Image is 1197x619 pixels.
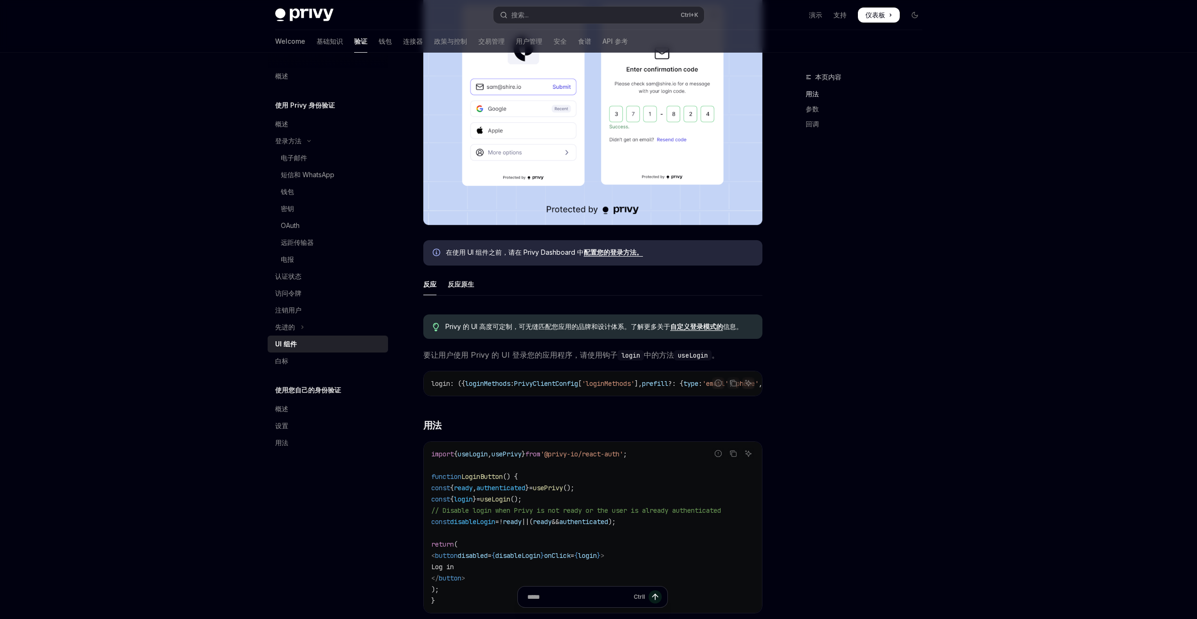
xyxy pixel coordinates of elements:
font: OAuth [281,221,300,229]
span: return [431,540,454,548]
font: 配置您的登录方法。 [584,248,643,256]
button: 切换高级部分 [268,319,388,336]
span: (); [510,495,522,503]
button: 报告错误代码 [712,377,724,389]
span: { [450,484,454,492]
font: 仪表板 [865,11,885,19]
span: ); [608,517,616,526]
span: : [698,379,702,388]
font: 钱包 [281,188,294,196]
font: 概述 [275,120,288,128]
font: API 参考 [602,37,628,45]
span: ?: { [668,379,683,388]
font: 自定义登录模式的 [670,322,723,330]
button: 报告错误代码 [712,447,724,460]
code: login [618,350,644,360]
span: 'loginMethods' [582,379,634,388]
font: 安全 [554,37,567,45]
font: 用法 [806,90,819,98]
span: } [525,484,529,492]
font: 连接器 [403,37,423,45]
span: ready [533,517,552,526]
font: 要让用户使用 Privy 的 UI 登录您的应用程序，请使用钩子 [423,350,618,360]
button: 切换登录方法部分 [268,133,388,149]
a: 食谱 [578,30,591,53]
span: { [454,450,458,458]
font: 登录方法 [275,137,301,145]
a: Welcome [275,30,305,53]
span: } [473,495,476,503]
span: login [454,495,473,503]
span: , [759,379,762,388]
a: 连接器 [403,30,423,53]
span: { [491,551,495,560]
svg: 提示 [433,323,439,331]
span: PrivyClientConfig [514,379,578,388]
span: useLogin [458,450,488,458]
span: Log in [431,563,454,571]
span: } [540,551,544,560]
a: 电子邮件 [268,149,388,166]
a: 安全 [554,30,567,53]
font: 使用 Privy 身份验证 [275,101,335,109]
font: 电子邮件 [281,154,307,162]
font: 政策与控制 [434,37,467,45]
a: UI 组件 [268,336,388,353]
span: { [574,551,578,560]
a: 参数 [806,102,930,117]
font: 。 [712,350,719,360]
span: ( [529,517,533,526]
span: () { [503,472,518,481]
span: : [510,379,514,388]
a: 白标 [268,353,388,369]
font: 密钥 [281,204,294,212]
span: disableLogin [450,517,495,526]
a: 用法 [268,434,388,451]
span: authenticated [476,484,525,492]
span: // Disable login when Privy is not ready or the user is already authenticated [431,506,721,515]
span: import [431,450,454,458]
span: ready [454,484,473,492]
font: 电报 [281,255,294,263]
a: 概述 [268,116,388,133]
a: 配置您的登录方法。 [584,248,643,257]
font: 搜索... [511,11,529,19]
font: 验证 [354,37,367,45]
font: 先进的 [275,323,295,331]
span: </ [431,574,439,582]
a: 仪表板 [858,8,900,23]
font: 中的方法 [644,350,674,360]
span: usePrivy [491,450,522,458]
font: 白标 [275,357,288,365]
a: 用户管理 [516,30,542,53]
font: +K [690,11,698,18]
span: '@privy-io/react-auth' [540,450,623,458]
a: 短信和 WhatsApp [268,166,388,183]
span: LoginButton [461,472,503,481]
span: disableLogin [495,551,540,560]
span: const [431,484,450,492]
code: useLogin [674,350,712,360]
font: 概述 [275,405,288,413]
font: 演示 [809,11,822,19]
font: Ctrl [681,11,690,18]
button: 切换暗模式 [907,8,922,23]
font: 短信和 WhatsApp [281,171,334,179]
font: 参数 [806,105,819,113]
a: 基础知识 [317,30,343,53]
span: login [578,551,597,560]
span: function [431,472,461,481]
span: type [683,379,698,388]
span: [ [578,379,582,388]
font: 反应 [423,280,436,288]
span: authenticated [559,517,608,526]
img: 深色标志 [275,8,333,22]
font: 注销用户 [275,306,301,314]
button: 询问人工智能 [742,377,754,389]
font: 概述 [275,72,288,80]
font: 食谱 [578,37,591,45]
font: 交易管理 [478,37,505,45]
font: 在使用 UI 组件之前，请在 Privy Dashboard 中 [446,248,584,256]
a: API 参考 [602,30,628,53]
span: 'email' [702,379,729,388]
